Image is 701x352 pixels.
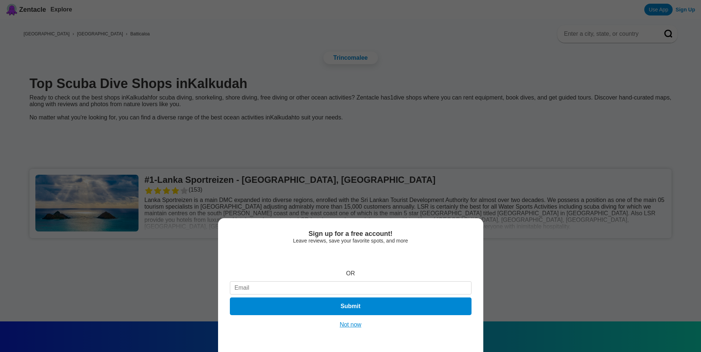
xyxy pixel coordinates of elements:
[230,297,472,315] button: Submit
[337,321,364,328] button: Not now
[230,230,472,238] div: Sign up for a free account!
[346,270,355,277] div: OR
[230,238,472,244] div: Leave reviews, save your favorite spots, and more
[230,281,472,295] input: Email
